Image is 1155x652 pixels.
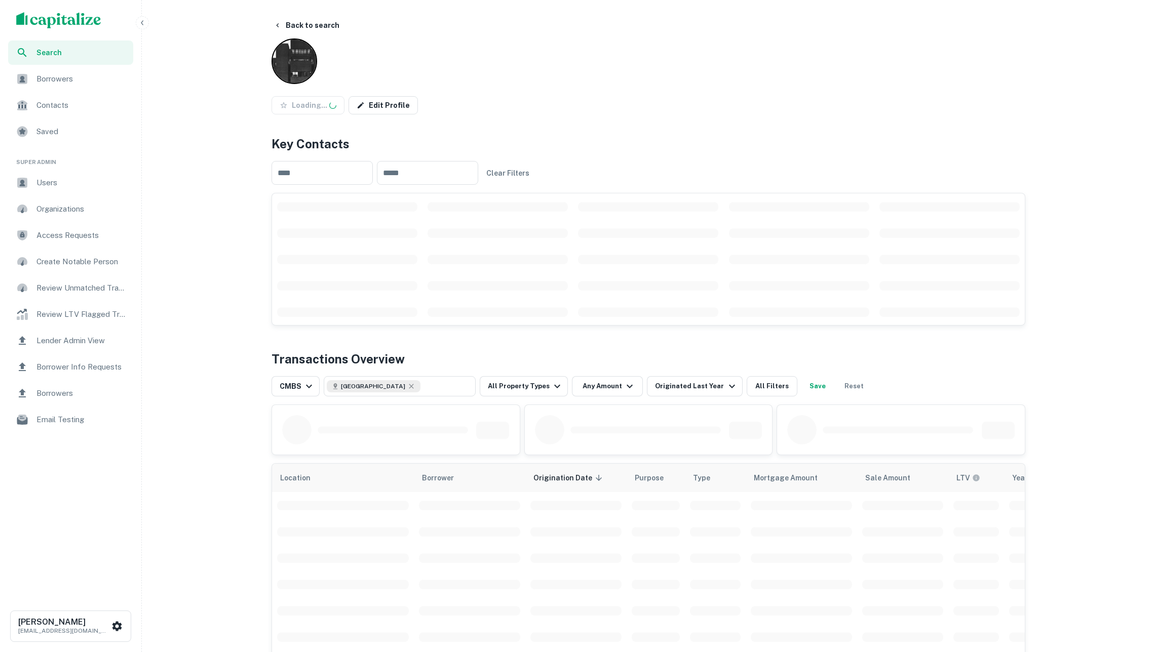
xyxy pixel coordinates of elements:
[36,177,127,189] span: Users
[8,407,133,432] a: Email Testing
[693,472,723,484] span: Type
[1104,571,1155,620] iframe: Chat Widget
[36,203,127,215] span: Organizations
[36,229,127,241] span: Access Requests
[627,464,685,492] th: Purpose
[1004,464,1115,492] th: Year Built
[482,164,533,182] button: Clear Filters
[948,464,1004,492] th: LTVs displayed on the website are for informational purposes only and may be reported incorrectly...
[272,135,1025,153] h4: Key Contacts
[635,472,677,484] span: Purpose
[838,376,870,396] button: Reset
[8,355,133,379] a: Borrower Info Requests
[8,223,133,248] a: Access Requests
[8,93,133,117] a: Contacts
[685,464,746,492] th: Type
[8,276,133,300] a: Review Unmatched Transactions
[8,119,133,144] a: Saved
[572,376,643,396] button: Any Amount
[272,193,1025,325] div: scrollable content
[525,464,627,492] th: Origination Date
[533,472,605,484] span: Origination Date
[857,464,948,492] th: Sale Amount
[746,464,857,492] th: Mortgage Amount
[10,610,131,642] button: [PERSON_NAME][EMAIL_ADDRESS][DOMAIN_NAME]
[36,99,127,111] span: Contacts
[280,472,324,484] span: Location
[18,618,109,626] h6: [PERSON_NAME]
[655,380,738,392] div: Originated Last Year
[1012,472,1059,484] span: Year Built
[36,387,127,399] span: Borrowers
[36,126,127,138] span: Saved
[8,329,133,353] a: Lender Admin View
[16,12,101,28] img: capitalize-logo.png
[747,376,797,396] button: All Filters
[8,40,133,65] a: Search
[8,67,133,91] a: Borrowers
[8,171,133,195] a: Users
[647,376,742,396] button: Originated Last Year
[272,350,405,368] h4: Transactions Overview
[36,414,127,426] span: Email Testing
[480,376,568,396] button: All Property Types
[36,47,127,58] span: Search
[422,472,454,484] span: Borrower
[18,626,109,635] p: [EMAIL_ADDRESS][DOMAIN_NAME]
[801,376,834,396] button: Save your search to get updates of matches that match your search criteria.
[36,335,127,347] span: Lender Admin View
[8,146,133,171] li: Super Admin
[8,250,133,274] a: Create Notable Person
[349,96,418,114] a: Edit Profile
[36,361,127,373] span: Borrower Info Requests
[414,464,525,492] th: Borrower
[956,472,970,483] h6: LTV
[341,382,405,391] span: [GEOGRAPHIC_DATA]
[8,197,133,221] a: Organizations
[956,472,980,483] div: LTVs displayed on the website are for informational purposes only and may be reported incorrectly...
[272,376,320,396] button: CMBS
[36,308,127,320] span: Review LTV Flagged Transactions
[865,472,923,484] span: Sale Amount
[754,472,831,484] span: Mortgage Amount
[272,464,414,492] th: Location
[36,73,127,85] span: Borrowers
[269,16,343,34] button: Back to search
[956,472,993,483] span: LTVs displayed on the website are for informational purposes only and may be reported incorrectly...
[8,302,133,327] a: Review LTV Flagged Transactions
[36,282,127,294] span: Review Unmatched Transactions
[280,380,315,392] div: CMBS
[8,381,133,405] a: Borrowers
[36,256,127,268] span: Create Notable Person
